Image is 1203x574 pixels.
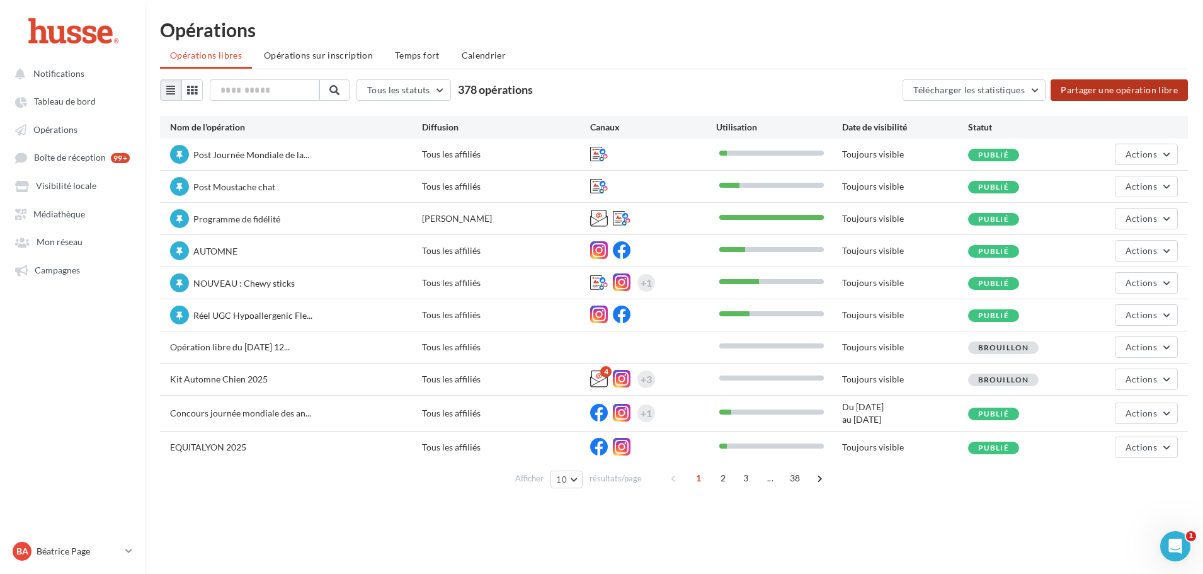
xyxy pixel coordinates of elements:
[978,311,1009,320] span: Publié
[8,202,137,225] a: Médiathèque
[978,409,1009,418] span: Publié
[1126,245,1157,256] span: Actions
[842,441,968,454] div: Toujours visible
[160,20,1188,39] div: Opérations
[422,244,590,257] div: Tous les affiliés
[978,246,1009,256] span: Publié
[641,370,652,388] div: +3
[713,468,733,488] span: 2
[1186,531,1196,541] span: 1
[913,84,1025,95] span: Télécharger les statistiques
[422,441,590,454] div: Tous les affiliés
[422,121,590,134] div: Diffusion
[35,265,80,275] span: Campagnes
[1126,149,1157,159] span: Actions
[8,118,137,141] a: Opérations
[34,96,96,107] span: Tableau de bord
[842,373,968,386] div: Toujours visible
[842,148,968,161] div: Toujours visible
[1115,176,1178,197] button: Actions
[170,408,311,418] span: Concours journée mondiale des an...
[422,180,590,193] div: Tous les affiliés
[978,343,1029,352] span: Brouillon
[590,121,716,134] div: Canaux
[170,374,268,384] span: Kit Automne Chien 2025
[978,375,1029,384] span: Brouillon
[8,62,132,84] button: Notifications
[1115,369,1178,390] button: Actions
[903,79,1046,101] button: Télécharger les statistiques
[422,277,590,289] div: Tous les affiliés
[422,373,590,386] div: Tous les affiliés
[1115,240,1178,261] button: Actions
[170,342,290,352] span: Opération libre du [DATE] 12...
[1126,408,1157,418] span: Actions
[170,442,246,452] span: EQUITALYON 2025
[8,89,137,112] a: Tableau de bord
[590,473,642,485] span: résultats/page
[785,468,806,488] span: 38
[1115,272,1178,294] button: Actions
[842,277,968,289] div: Toujours visible
[422,341,590,353] div: Tous les affiliés
[33,68,84,79] span: Notifications
[600,366,612,377] div: 4
[36,181,96,192] span: Visibilité locale
[193,149,309,160] span: Post Journée Mondiale de la...
[37,237,83,248] span: Mon réseau
[1126,374,1157,384] span: Actions
[8,230,137,253] a: Mon réseau
[422,148,590,161] div: Tous les affiliés
[736,468,756,488] span: 3
[978,150,1009,159] span: Publié
[641,274,652,292] div: +1
[550,471,583,488] button: 10
[760,468,780,488] span: ...
[37,545,120,558] p: Béatrice Page
[515,473,544,485] span: Afficher
[978,443,1009,452] span: Publié
[1115,304,1178,326] button: Actions
[1115,144,1178,165] button: Actions
[1126,277,1157,288] span: Actions
[193,246,237,256] span: AUTOMNE
[1126,342,1157,352] span: Actions
[111,153,130,163] div: 99+
[842,212,968,225] div: Toujours visible
[367,84,430,95] span: Tous les statuts
[1115,403,1178,424] button: Actions
[978,214,1009,224] span: Publié
[688,468,709,488] span: 1
[842,180,968,193] div: Toujours visible
[842,309,968,321] div: Toujours visible
[170,121,422,134] div: Nom de l'opération
[978,278,1009,288] span: Publié
[1115,437,1178,458] button: Actions
[1126,213,1157,224] span: Actions
[193,214,280,224] span: Programme de fidélité
[641,405,652,422] div: +1
[716,121,842,134] div: Utilisation
[842,244,968,257] div: Toujours visible
[1160,531,1190,561] iframe: Intercom live chat
[8,146,137,169] a: Boîte de réception 99+
[8,174,137,197] a: Visibilité locale
[842,341,968,353] div: Toujours visible
[33,124,77,135] span: Opérations
[193,181,275,192] span: Post Moustache chat
[1115,208,1178,229] button: Actions
[422,212,590,225] div: [PERSON_NAME]
[16,545,28,558] span: Ba
[33,209,85,219] span: Médiathèque
[264,50,373,60] span: Opérations sur inscription
[842,401,968,426] div: Du [DATE] au [DATE]
[356,79,451,101] button: Tous les statuts
[422,309,590,321] div: Tous les affiliés
[462,50,506,60] span: Calendrier
[1115,336,1178,358] button: Actions
[978,182,1009,192] span: Publié
[1126,442,1157,452] span: Actions
[193,310,312,321] span: Réel UGC Hypoallergenic Fle...
[458,83,533,96] span: 378 opérations
[422,407,590,420] div: Tous les affiliés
